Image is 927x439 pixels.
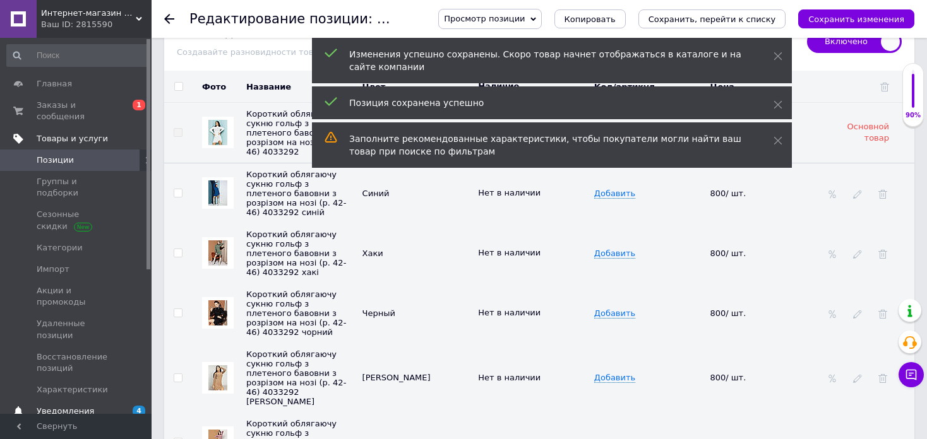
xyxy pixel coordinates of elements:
[246,170,346,217] span: Название унаследовано от основного товара
[169,14,181,23] a: тут
[246,109,346,156] span: Короткий облягаючу сукню гольф з плетеного бавовни з розрізом на нозі (р. 42-46) 4033292
[13,34,248,61] p: Короткий облягаючу сукню гольф з плетеного бавовни з розрізом на нозі (р. 42-46) 4033292
[164,14,174,24] div: Вернуться назад
[133,100,145,110] span: 1
[847,122,889,143] span: Основной товар
[13,13,248,26] p: Більше суконь дивіться
[807,30,902,53] span: Включено
[37,176,117,199] span: Группы и подборки
[362,373,431,382] span: [PERSON_NAME]
[478,373,541,382] span: Нет в наличии
[349,48,742,73] div: Изменения успешно сохранены. Скоро товар начнет отображаться в каталоге и на сайте компании
[6,44,149,67] input: Поиск
[37,242,83,254] span: Категории
[243,71,359,102] th: Название
[37,78,72,90] span: Главная
[13,90,248,103] p: Розмір єдиний 42-46
[37,318,117,341] span: Удаленные позиции
[808,15,904,24] i: Сохранить изменения
[899,362,924,387] button: Чат с покупателем
[37,351,117,374] span: Восстановление позиций
[13,68,248,81] p: Матеріал - в'язка (100% бавовна)
[41,19,152,30] div: Ваш ID: 2815590
[594,308,635,319] span: Добавить
[638,9,786,28] button: Сохранить, перейти к списку
[133,406,145,416] span: 4
[649,15,776,24] i: Сохранить, перейти к списку
[193,71,243,102] th: Фото
[710,373,746,382] span: 800/ шт.
[565,15,616,24] span: Копировать
[710,249,746,258] span: 800/ шт.
[594,373,635,383] span: Добавить
[37,406,94,417] span: Уведомления
[478,248,541,257] span: Нет в наличии
[798,9,914,28] button: Сохранить изменения
[903,111,923,120] div: 90%
[37,209,117,231] span: Сезонные скидки
[37,133,108,144] span: Товары и услуги
[37,285,117,308] span: Акции и промокоды
[246,290,346,337] span: Название унаследовано от основного товара
[554,9,626,28] button: Копировать
[349,97,742,109] div: Позиция сохранена успешно
[246,349,346,406] span: Название унаследовано от основного товара
[37,264,69,275] span: Импорт
[246,230,346,277] span: Название унаследовано от основного товара
[37,100,117,122] span: Заказы и сообщения
[349,132,742,158] div: Заполните рекомендованные характеристики, чтобы покупатели могли найти ваш товар при поиске по фи...
[37,384,108,395] span: Характеристики
[710,308,746,318] span: 800/ шт.
[362,308,395,318] span: Черный
[478,308,541,317] span: Нет в наличии
[902,63,924,127] div: 90% Качество заполнения
[594,249,635,259] span: Добавить
[177,47,571,57] span: Создавайте разновидности товара, если он имеет варианты цветов, размеров или видов.
[362,249,383,258] span: Хаки
[41,8,136,19] span: Интернет-магазин Tvid
[444,14,525,23] span: Просмотр позиции
[37,155,74,166] span: Позиции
